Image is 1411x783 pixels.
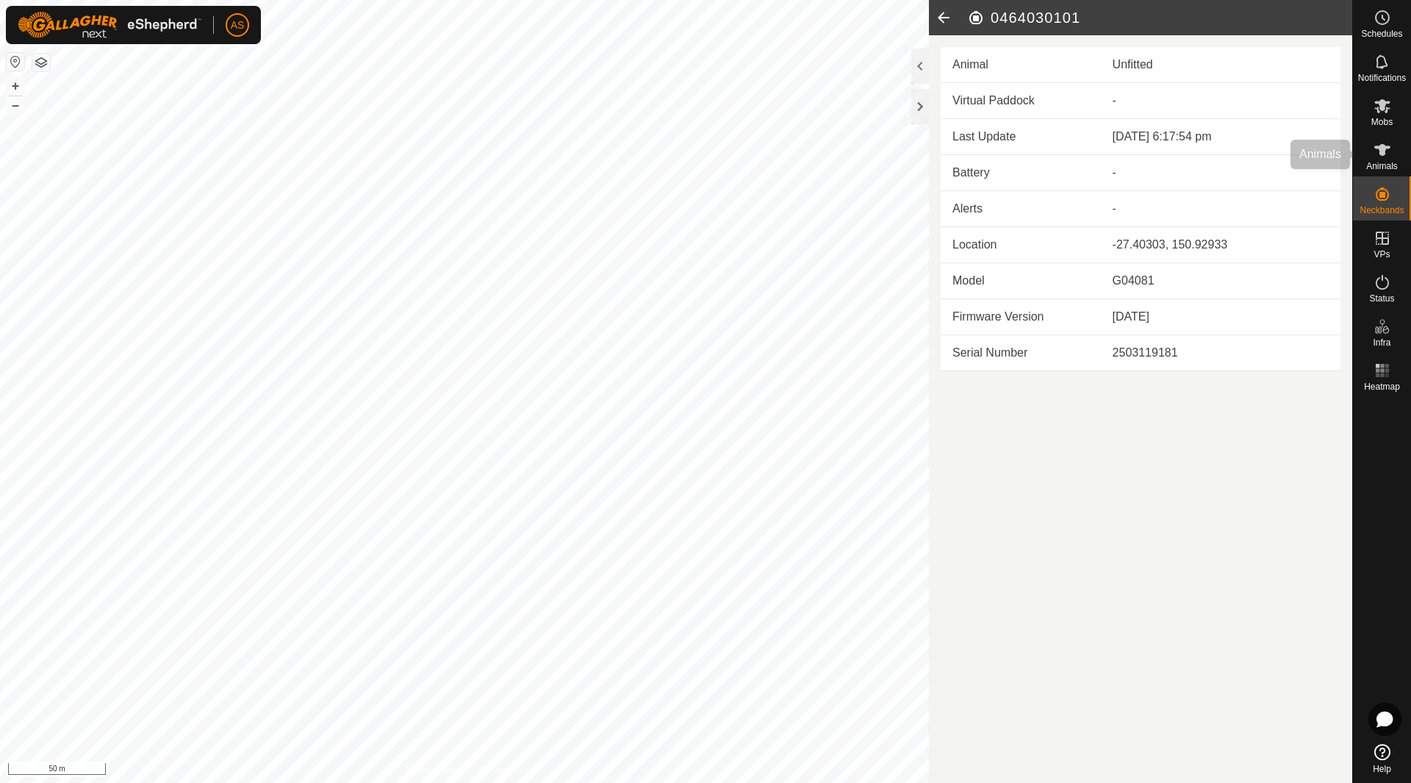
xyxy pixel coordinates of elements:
[1101,191,1340,227] td: -
[1353,738,1411,779] a: Help
[479,764,523,777] a: Contact Us
[1113,236,1329,254] div: -27.40303, 150.92933
[1369,294,1394,303] span: Status
[1360,206,1404,215] span: Neckbands
[231,18,245,33] span: AS
[941,47,1101,83] td: Animal
[1374,250,1390,259] span: VPs
[1113,94,1116,107] app-display-virtual-paddock-transition: -
[18,12,201,38] img: Gallagher Logo
[941,335,1101,371] td: Serial Number
[1366,162,1398,171] span: Animals
[1113,272,1329,290] div: G04081
[32,54,50,71] button: Map Layers
[1373,338,1390,347] span: Infra
[1361,29,1402,38] span: Schedules
[941,263,1101,299] td: Model
[1113,344,1329,362] div: 2503119181
[941,299,1101,335] td: Firmware Version
[1358,74,1406,82] span: Notifications
[941,227,1101,263] td: Location
[1113,128,1329,146] div: [DATE] 6:17:54 pm
[941,155,1101,191] td: Battery
[1113,164,1329,182] div: -
[1373,765,1391,773] span: Help
[7,53,24,71] button: Reset Map
[7,96,24,114] button: –
[406,764,462,777] a: Privacy Policy
[967,9,1352,26] h2: 0464030101
[941,191,1101,227] td: Alerts
[941,83,1101,119] td: Virtual Paddock
[1113,308,1329,326] div: [DATE]
[1371,118,1393,126] span: Mobs
[1364,382,1400,391] span: Heatmap
[1113,56,1329,74] div: Unfitted
[7,77,24,95] button: +
[941,119,1101,155] td: Last Update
